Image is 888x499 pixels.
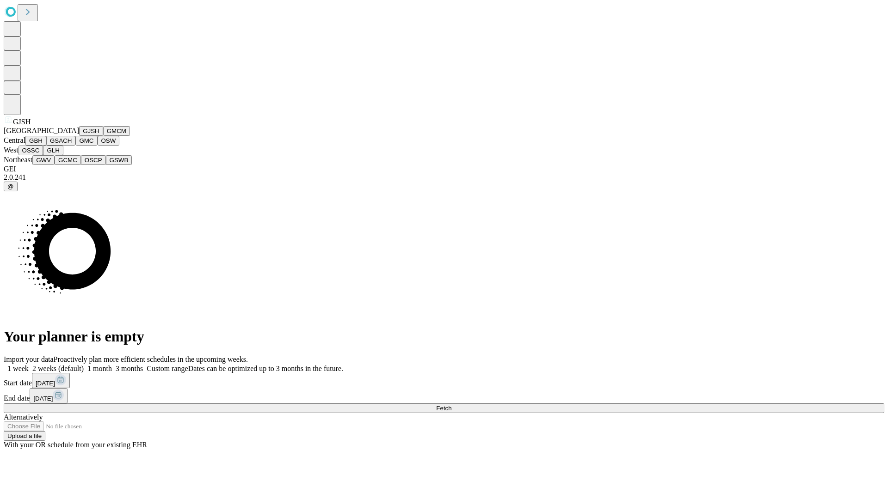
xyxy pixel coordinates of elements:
[36,380,55,387] span: [DATE]
[4,355,54,363] span: Import your data
[43,146,63,155] button: GLH
[103,126,130,136] button: GMCM
[116,365,143,372] span: 3 months
[87,365,112,372] span: 1 month
[4,146,18,154] span: West
[4,441,147,449] span: With your OR schedule from your existing EHR
[7,183,14,190] span: @
[4,388,884,403] div: End date
[147,365,188,372] span: Custom range
[4,431,45,441] button: Upload a file
[4,165,884,173] div: GEI
[4,373,884,388] div: Start date
[4,127,79,134] span: [GEOGRAPHIC_DATA]
[46,136,75,146] button: GSACH
[13,118,31,126] span: GJSH
[55,155,81,165] button: GCMC
[81,155,106,165] button: OSCP
[18,146,43,155] button: OSSC
[33,395,53,402] span: [DATE]
[79,126,103,136] button: GJSH
[98,136,120,146] button: OSW
[75,136,97,146] button: GMC
[4,156,32,164] span: Northeast
[4,182,18,191] button: @
[25,136,46,146] button: GBH
[54,355,248,363] span: Proactively plan more efficient schedules in the upcoming weeks.
[32,373,70,388] button: [DATE]
[4,136,25,144] span: Central
[4,413,43,421] span: Alternatively
[7,365,29,372] span: 1 week
[30,388,68,403] button: [DATE]
[188,365,343,372] span: Dates can be optimized up to 3 months in the future.
[106,155,132,165] button: GSWB
[32,365,84,372] span: 2 weeks (default)
[4,403,884,413] button: Fetch
[4,328,884,345] h1: Your planner is empty
[4,173,884,182] div: 2.0.241
[32,155,55,165] button: GWV
[436,405,451,412] span: Fetch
